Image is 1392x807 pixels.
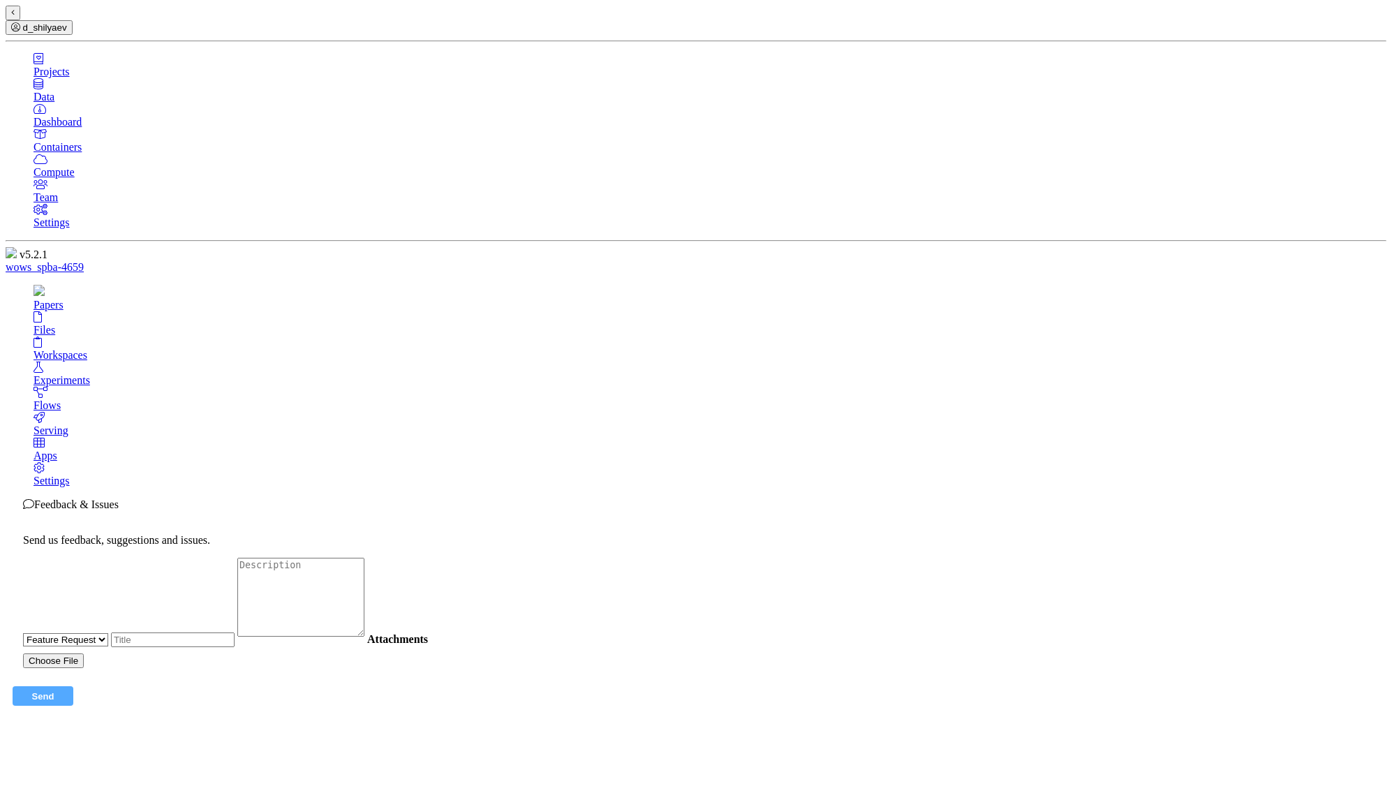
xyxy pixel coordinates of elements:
[34,462,1386,487] a: Settings
[34,116,1386,128] div: Dashboard
[34,154,1386,179] a: Compute
[34,311,1386,336] a: Files
[34,204,1386,229] a: Settings
[111,632,235,647] input: Title
[6,247,17,258] img: tiber-logo-76e8fa072ba225ebf298c23a54adabbc.png
[23,534,1369,547] p: Send us feedback, suggestions and issues.
[34,336,1386,362] a: Workspaces
[34,349,1386,362] div: Workspaces
[34,166,1386,179] div: Compute
[34,286,1386,311] a: Papers
[34,450,1386,462] div: Apps
[34,362,1386,387] a: Experiments
[34,78,1386,103] a: Data
[20,249,47,260] span: v5.2.1
[34,285,45,296] img: table-tree-3a4a20261bf26d49f2eebd1a2176dd82.svg
[34,191,1386,204] div: Team
[34,216,1386,229] div: Settings
[6,498,1386,511] div: Feedback & Issues
[6,20,73,35] button: d_shilyaev
[34,475,1386,487] div: Settings
[34,53,1386,78] a: Projects
[34,91,1386,103] div: Data
[34,412,1386,437] a: Serving
[367,633,428,645] strong: Attachments
[6,261,84,273] a: wows_spba-4659
[34,128,1386,154] a: Containers
[34,424,1386,437] div: Serving
[34,141,1386,154] div: Containers
[34,374,1386,387] div: Experiments
[23,22,67,33] span: d_shilyaev
[13,686,73,706] input: Send
[34,66,1386,78] div: Projects
[34,399,1386,412] div: Flows
[34,324,1386,336] div: Files
[34,387,1386,412] a: Flows
[34,103,1386,128] a: Dashboard
[34,179,1386,204] a: Team
[34,437,1386,462] a: Apps
[34,299,1386,311] div: Papers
